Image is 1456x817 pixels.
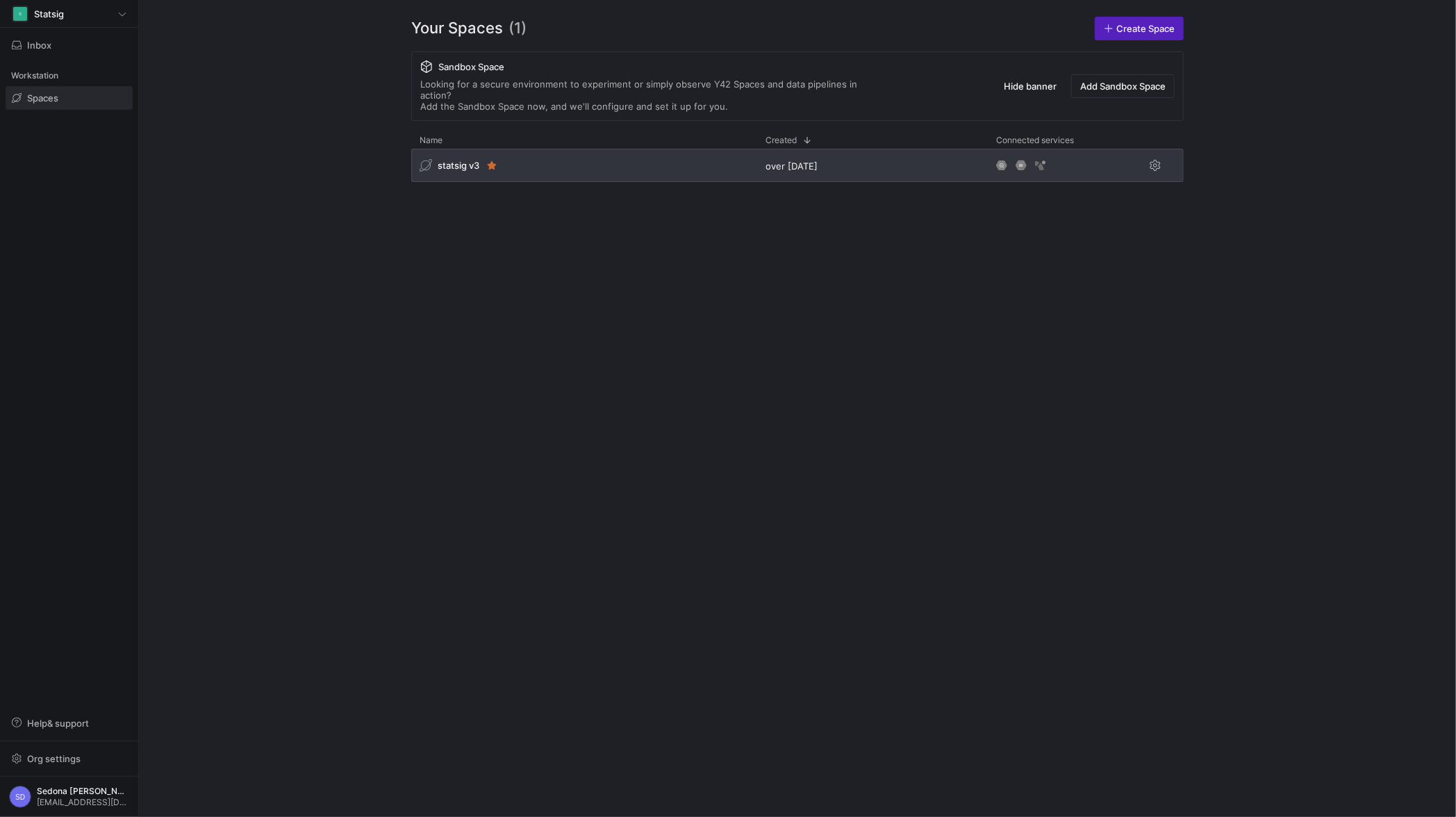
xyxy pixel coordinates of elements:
[6,754,133,766] a: Org settings
[37,786,129,796] span: Sedona [PERSON_NAME]
[37,798,129,807] span: [EMAIL_ADDRESS][DOMAIN_NAME]
[420,79,886,112] div: Looking for a secure environment to experiment or simply observe Y42 Spaces and data pipelines in...
[508,17,527,40] span: (1)
[411,149,1184,188] div: Press SPACE to select this row.
[6,65,133,86] div: Workstation
[34,8,64,19] span: Statsig
[438,61,504,72] span: Sandbox Space
[1116,23,1175,34] span: Create Space
[27,40,51,51] span: Inbox
[1095,17,1184,40] a: Create Space
[1004,81,1057,92] span: Hide banner
[6,33,133,57] button: Inbox
[996,135,1074,145] span: Connected services
[1080,81,1166,92] span: Add Sandbox Space
[27,718,89,729] span: Help & support
[6,711,133,735] button: Help& support
[766,160,818,172] span: over [DATE]
[995,74,1066,98] button: Hide banner
[438,160,479,171] span: statsig v3
[766,135,797,145] span: Created
[9,786,31,808] div: SD
[6,747,133,770] button: Org settings
[411,17,503,40] span: Your Spaces
[6,86,133,110] a: Spaces
[13,7,27,21] div: S
[27,753,81,764] span: Org settings
[6,782,133,811] button: SDSedona [PERSON_NAME][EMAIL_ADDRESS][DOMAIN_NAME]
[1071,74,1175,98] button: Add Sandbox Space
[27,92,58,104] span: Spaces
[420,135,442,145] span: Name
